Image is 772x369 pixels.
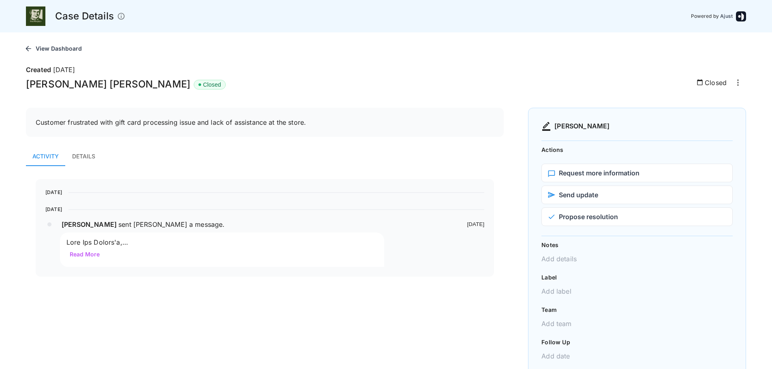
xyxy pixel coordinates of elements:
[26,65,746,75] p: [DATE]
[467,220,484,228] small: [DATE]
[55,9,114,23] p: Case Details
[541,186,733,204] button: Send update
[26,147,65,166] button: Activity
[554,121,609,131] p: [PERSON_NAME]
[26,66,51,74] span: Created
[541,338,733,346] p: Follow Up
[705,78,727,87] p: Closed
[66,247,103,262] button: Read More
[45,189,62,196] p: [DATE]
[26,6,45,26] img: Company logo
[541,164,733,182] button: Request more information
[541,282,733,301] p: Add label
[541,306,733,314] p: Team
[541,146,733,154] p: Actions
[26,78,190,91] p: [PERSON_NAME] [PERSON_NAME]
[62,220,225,229] p: sent [PERSON_NAME] a message .
[541,207,733,226] button: Propose resolution
[730,75,746,91] button: more actions
[45,206,62,213] p: [DATE]
[720,13,733,19] a: Ajust
[194,80,225,90] div: Closed
[736,11,746,21] img: Ajust logo
[691,13,733,20] p: Powered by
[541,346,733,366] p: Add date
[62,220,118,228] span: [PERSON_NAME]
[541,273,733,282] p: Label
[23,42,85,55] button: View Dashboard
[114,9,128,23] button: This issue was raised through Ajust's platform. Click View Dashboard to see all issues raised for...
[36,117,494,127] p: Customer frustrated with gift card processing issue and lack of assistance at the store.
[541,249,733,269] p: Add details
[541,314,733,333] p: Add team
[541,241,733,249] p: Notes
[65,147,102,166] button: Details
